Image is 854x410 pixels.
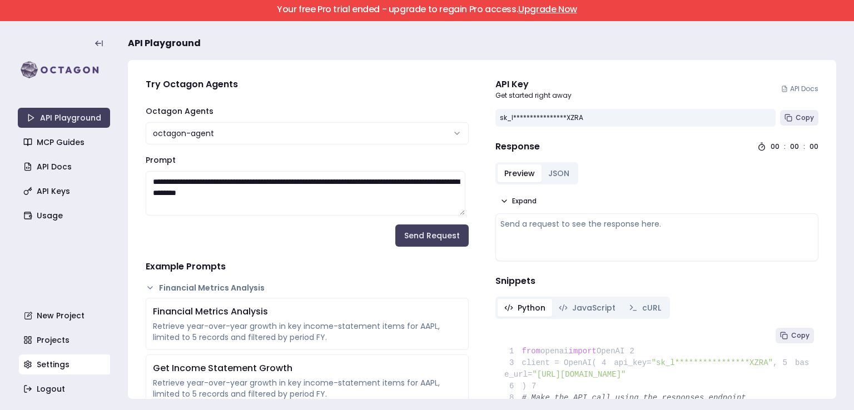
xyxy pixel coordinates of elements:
[498,164,542,182] button: Preview
[500,218,813,229] div: Send a request to see the response here.
[19,379,111,399] a: Logout
[504,381,522,392] span: 6
[153,362,461,375] div: Get Income Statement Growth
[395,224,469,247] button: Send Request
[146,282,469,293] button: Financial Metrics Analysis
[542,164,576,182] button: JSON
[146,260,469,273] h4: Example Prompts
[527,381,544,392] span: 7
[19,132,111,152] a: MCP Guides
[19,330,111,350] a: Projects
[19,157,111,177] a: API Docs
[495,140,540,153] h4: Response
[540,347,568,356] span: openai
[19,206,111,226] a: Usage
[495,91,572,100] p: Get started right away
[522,393,746,402] span: # Make the API call using the responses endpoint
[810,142,818,151] div: 00
[597,347,624,356] span: OpenAI
[790,142,799,151] div: 00
[777,357,795,369] span: 5
[773,358,777,367] span: ,
[153,321,461,343] div: Retrieve year-over-year growth in key income-statement items for AAPL, limited to 5 records and f...
[504,358,597,367] span: client = OpenAI(
[569,347,597,356] span: import
[18,108,110,128] a: API Playground
[19,181,111,201] a: API Keys
[128,37,201,50] span: API Playground
[504,382,527,391] span: )
[780,110,818,126] button: Copy
[19,354,111,374] a: Settings
[781,84,818,93] a: API Docs
[146,78,469,91] h4: Try Octagon Agents
[796,113,814,122] span: Copy
[776,328,814,343] button: Copy
[512,197,537,206] span: Expand
[532,370,625,379] span: "[URL][DOMAIN_NAME]"
[504,346,522,357] span: 1
[572,302,615,313] span: JavaScript
[522,347,541,356] span: from
[803,142,805,151] div: :
[504,392,522,404] span: 8
[642,302,661,313] span: cURL
[518,3,577,16] a: Upgrade Now
[504,357,522,369] span: 3
[784,142,786,151] div: :
[771,142,779,151] div: 00
[19,306,111,326] a: New Project
[495,193,541,209] button: Expand
[153,377,461,399] div: Retrieve year-over-year growth in key income-statement items for AAPL, limited to 5 records and f...
[614,358,651,367] span: api_key=
[624,346,642,357] span: 2
[18,59,110,81] img: logo-rect-yK7x_WSZ.svg
[146,106,213,117] label: Octagon Agents
[146,154,176,166] label: Prompt
[791,331,810,340] span: Copy
[495,78,572,91] div: API Key
[518,302,545,313] span: Python
[153,305,461,318] div: Financial Metrics Analysis
[495,274,818,288] h4: Snippets
[597,357,614,369] span: 4
[9,5,845,14] h5: Your free Pro trial ended - upgrade to regain Pro access.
